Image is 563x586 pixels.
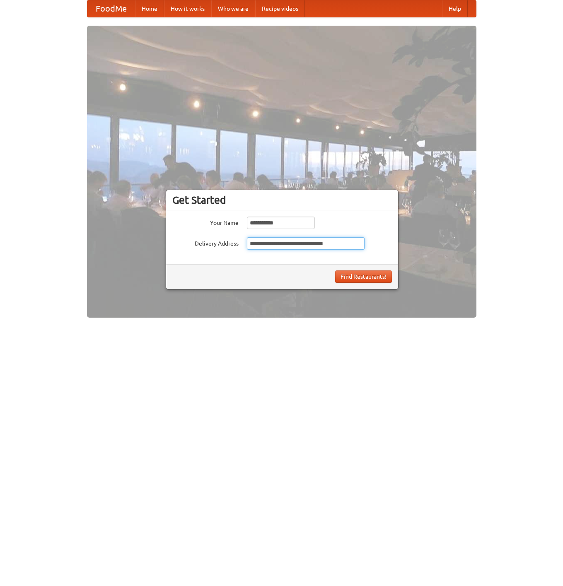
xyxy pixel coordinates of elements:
button: Find Restaurants! [335,270,392,283]
h3: Get Started [172,194,392,206]
label: Your Name [172,217,239,227]
a: Recipe videos [255,0,305,17]
a: Who we are [211,0,255,17]
a: How it works [164,0,211,17]
a: Home [135,0,164,17]
label: Delivery Address [172,237,239,248]
a: Help [442,0,468,17]
a: FoodMe [87,0,135,17]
